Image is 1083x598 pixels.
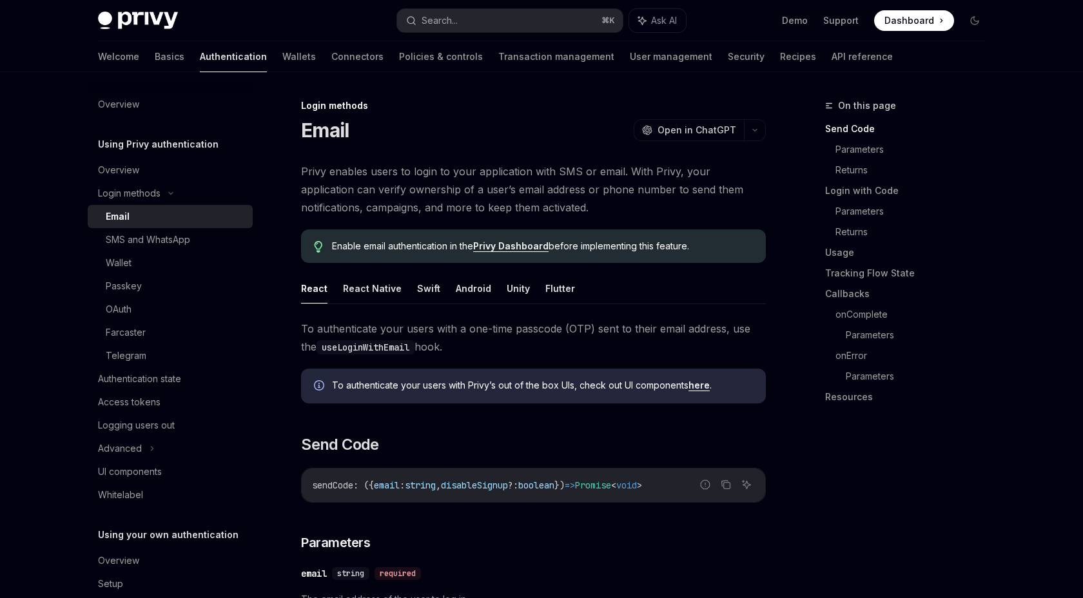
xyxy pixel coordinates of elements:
[473,240,549,252] a: Privy Dashboard
[835,201,995,222] a: Parameters
[98,464,162,479] div: UI components
[508,479,518,491] span: ?:
[825,119,995,139] a: Send Code
[98,527,239,543] h5: Using your own authentication
[835,139,995,160] a: Parameters
[964,10,985,31] button: Toggle dark mode
[884,14,934,27] span: Dashboard
[616,479,637,491] span: void
[98,418,175,433] div: Logging users out
[98,97,139,112] div: Overview
[422,13,458,28] div: Search...
[88,298,253,321] a: OAuth
[846,325,995,345] a: Parameters
[88,414,253,437] a: Logging users out
[200,41,267,72] a: Authentication
[717,476,734,493] button: Copy the contents from the code block
[98,12,178,30] img: dark logo
[545,273,575,304] button: Flutter
[629,9,686,32] button: Ask AI
[332,240,753,253] span: Enable email authentication in the before implementing this feature.
[98,576,123,592] div: Setup
[332,379,753,392] span: To authenticate your users with Privy’s out of the box UIs, check out UI components .
[601,15,615,26] span: ⌘ K
[825,180,995,201] a: Login with Code
[456,273,491,304] button: Android
[507,273,530,304] button: Unity
[835,304,995,325] a: onComplete
[343,273,402,304] button: React Native
[565,479,575,491] span: =>
[98,487,143,503] div: Whitelabel
[98,394,161,410] div: Access tokens
[106,348,146,363] div: Telegram
[88,483,253,506] a: Whitelabel
[88,367,253,391] a: Authentication state
[98,137,219,152] h5: Using Privy authentication
[688,380,710,391] a: here
[337,568,364,579] span: string
[835,160,995,180] a: Returns
[630,41,712,72] a: User management
[353,479,374,491] span: : ({
[98,186,161,201] div: Login methods
[301,534,370,552] span: Parameters
[88,159,253,182] a: Overview
[88,460,253,483] a: UI components
[399,41,483,72] a: Policies & controls
[106,232,190,247] div: SMS and WhatsApp
[98,441,142,456] div: Advanced
[823,14,859,27] a: Support
[88,93,253,116] a: Overview
[282,41,316,72] a: Wallets
[374,479,400,491] span: email
[88,344,253,367] a: Telegram
[301,162,766,217] span: Privy enables users to login to your application with SMS or email. With Privy, your application ...
[832,41,893,72] a: API reference
[782,14,808,27] a: Demo
[301,99,766,112] div: Login methods
[846,366,995,387] a: Parameters
[697,476,714,493] button: Report incorrect code
[88,251,253,275] a: Wallet
[651,14,677,27] span: Ask AI
[98,41,139,72] a: Welcome
[375,567,421,580] div: required
[88,572,253,595] a: Setup
[397,9,623,32] button: Search...⌘K
[88,549,253,572] a: Overview
[106,325,146,340] div: Farcaster
[417,273,440,304] button: Swift
[314,380,327,393] svg: Info
[611,479,616,491] span: <
[554,479,565,491] span: })
[301,434,379,455] span: Send Code
[658,124,736,137] span: Open in ChatGPT
[436,479,441,491] span: ,
[400,479,405,491] span: :
[838,98,896,113] span: On this page
[312,479,353,491] span: sendCode
[98,162,139,178] div: Overview
[301,273,327,304] button: React
[301,119,349,142] h1: Email
[88,205,253,228] a: Email
[88,321,253,344] a: Farcaster
[825,387,995,407] a: Resources
[106,302,132,317] div: OAuth
[331,41,384,72] a: Connectors
[738,476,755,493] button: Ask AI
[155,41,184,72] a: Basics
[98,553,139,568] div: Overview
[634,119,744,141] button: Open in ChatGPT
[106,255,132,271] div: Wallet
[874,10,954,31] a: Dashboard
[825,242,995,263] a: Usage
[780,41,816,72] a: Recipes
[317,340,415,354] code: useLoginWithEmail
[106,209,130,224] div: Email
[835,345,995,366] a: onError
[518,479,554,491] span: boolean
[498,41,614,72] a: Transaction management
[835,222,995,242] a: Returns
